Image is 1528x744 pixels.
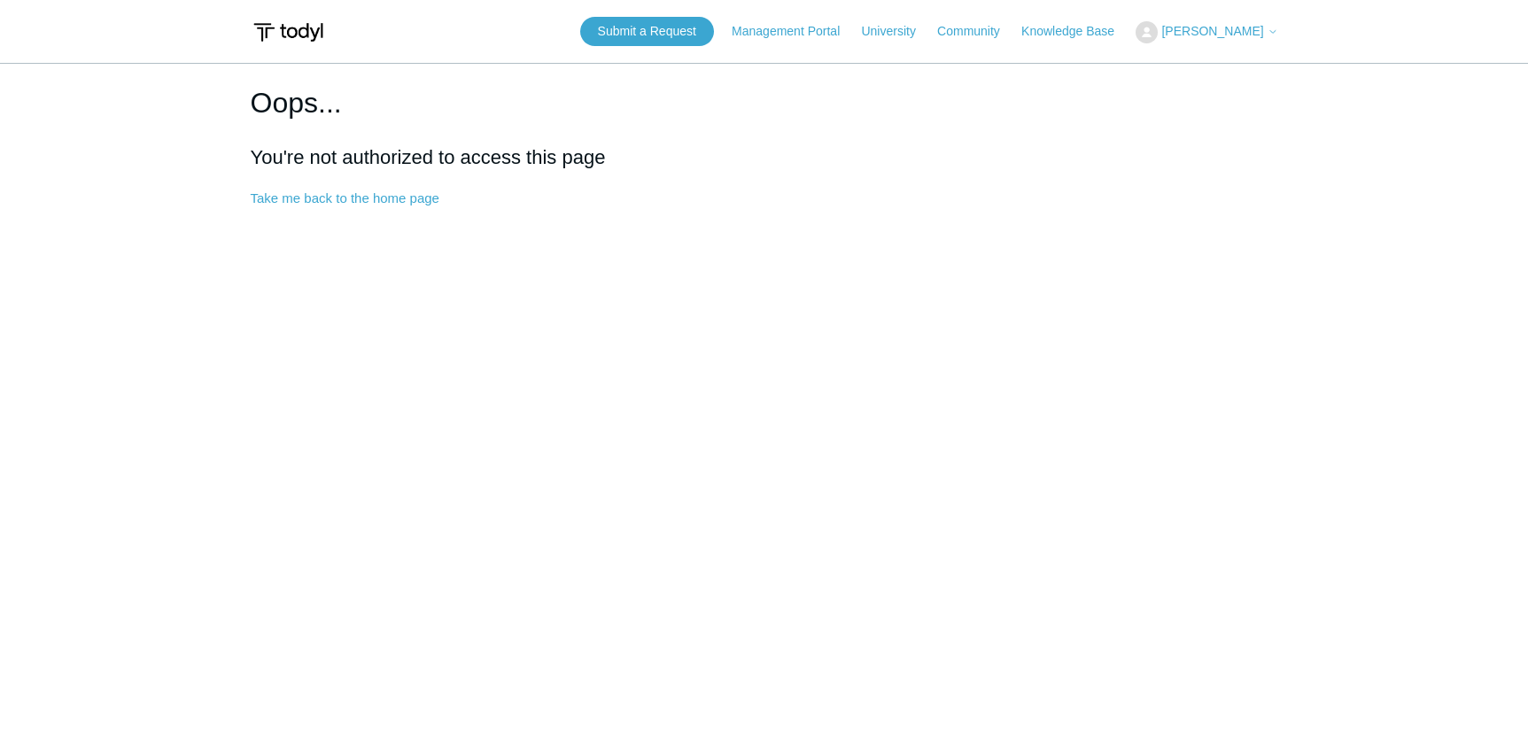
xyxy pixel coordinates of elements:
a: Submit a Request [580,17,714,46]
h2: You're not authorized to access this page [251,143,1278,172]
button: [PERSON_NAME] [1136,21,1277,43]
img: Todyl Support Center Help Center home page [251,16,326,49]
a: Take me back to the home page [251,190,439,205]
a: Management Portal [732,22,857,41]
span: [PERSON_NAME] [1161,24,1263,38]
a: University [861,22,933,41]
h1: Oops... [251,81,1278,124]
a: Community [937,22,1018,41]
a: Knowledge Base [1021,22,1132,41]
